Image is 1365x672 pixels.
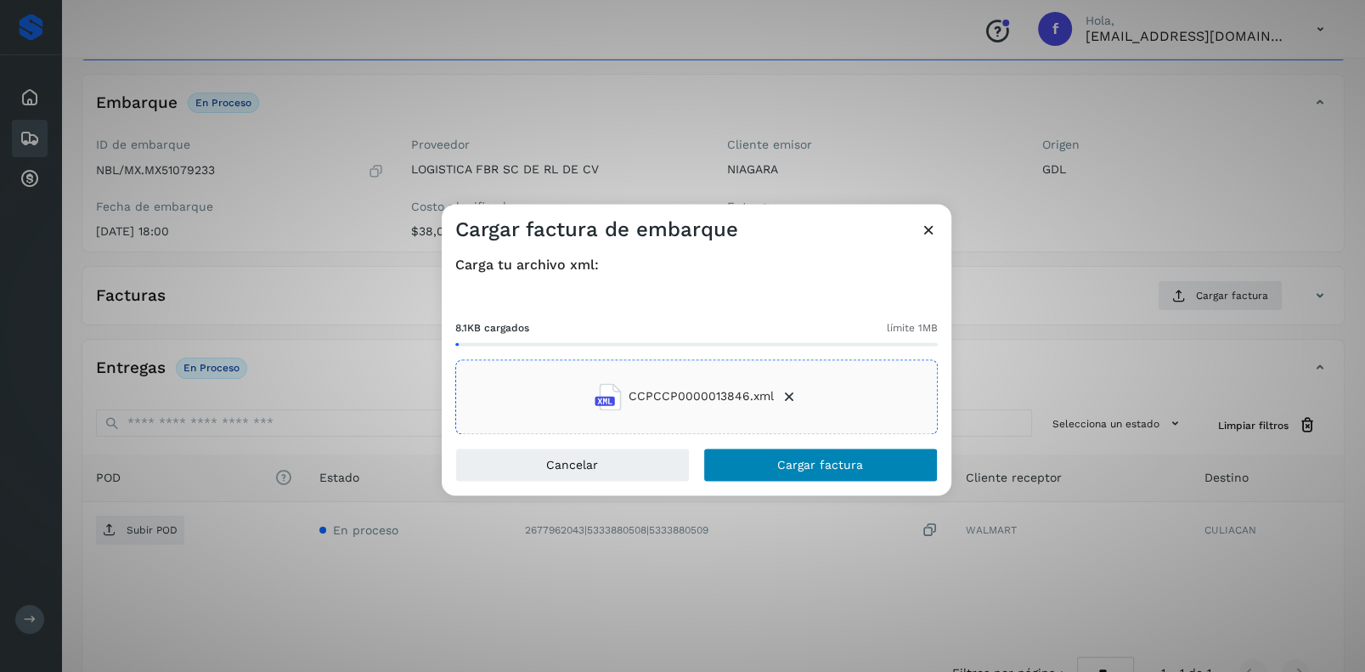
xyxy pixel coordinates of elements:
h4: Carga tu archivo xml: [455,257,938,273]
span: CCPCCP0000013846.xml [629,388,774,406]
span: Cargar factura [777,459,863,471]
span: 8.1KB cargados [455,320,529,336]
button: Cancelar [455,448,690,482]
button: Cargar factura [703,448,938,482]
span: límite 1MB [887,320,938,336]
h3: Cargar factura de embarque [455,217,738,242]
span: Cancelar [546,459,598,471]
